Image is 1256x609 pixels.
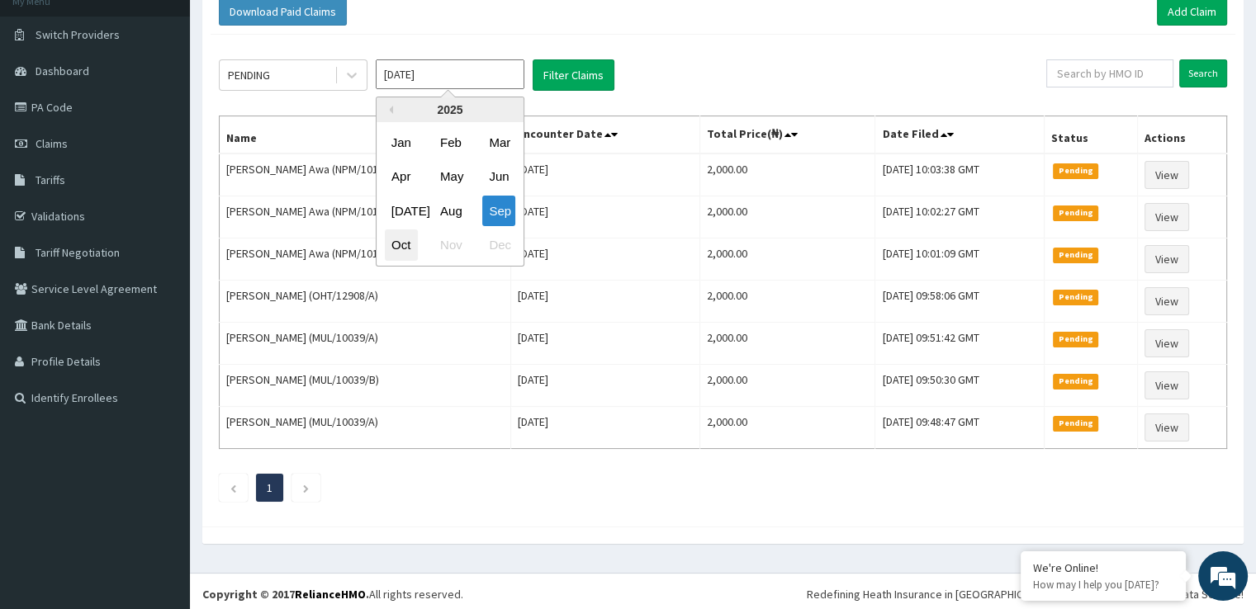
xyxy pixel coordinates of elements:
[385,127,418,158] div: Choose January 2025
[434,162,467,192] div: Choose May 2025
[482,196,515,226] div: Choose September 2025
[1145,329,1189,357] a: View
[1145,287,1189,315] a: View
[202,587,369,602] strong: Copyright © 2017 .
[1033,560,1173,575] div: We're Online!
[875,116,1045,154] th: Date Filed
[700,323,875,365] td: 2,000.00
[271,8,310,48] div: Minimize live chat window
[700,238,875,281] td: 2,000.00
[36,136,68,151] span: Claims
[86,92,277,114] div: Chat with us now
[36,27,120,42] span: Switch Providers
[385,106,393,114] button: Previous Year
[385,162,418,192] div: Choose April 2025
[220,281,511,323] td: [PERSON_NAME] (OHT/12908/A)
[1053,248,1098,262] span: Pending
[36,64,89,78] span: Dashboard
[482,162,515,192] div: Choose June 2025
[875,323,1045,365] td: [DATE] 09:51:42 GMT
[1053,205,1098,220] span: Pending
[1053,290,1098,304] span: Pending
[1053,163,1098,178] span: Pending
[267,480,273,495] a: Page 1 is your current page
[434,196,467,226] div: Choose August 2025
[1053,416,1098,431] span: Pending
[700,153,875,196] td: 2,000.00
[1145,413,1189,441] a: View
[482,127,515,158] div: Choose March 2025
[700,196,875,238] td: 2,000.00
[302,480,310,495] a: Next page
[510,323,699,365] td: [DATE]
[385,196,418,226] div: Choose July 2025
[377,125,524,262] div: month 2025-09
[295,587,366,602] a: RelianceHMO
[230,480,237,495] a: Previous page
[220,323,511,365] td: [PERSON_NAME] (MUL/10039/A)
[1046,59,1173,87] input: Search by HMO ID
[807,586,1244,602] div: Redefining Heath Insurance in [GEOGRAPHIC_DATA] using Telemedicine and Data Science!
[1053,374,1098,389] span: Pending
[510,365,699,407] td: [DATE]
[220,153,511,196] td: [PERSON_NAME] Awa (NPM/10143/A)
[434,127,467,158] div: Choose February 2025
[875,365,1045,407] td: [DATE] 09:50:30 GMT
[1145,245,1189,273] a: View
[220,116,511,154] th: Name
[875,407,1045,449] td: [DATE] 09:48:47 GMT
[220,196,511,238] td: [PERSON_NAME] Awa (NPM/10143/A)
[700,281,875,323] td: 2,000.00
[36,172,65,187] span: Tariffs
[700,365,875,407] td: 2,000.00
[376,59,524,89] input: Select Month and Year
[8,421,315,479] textarea: Type your message and hit 'Enter'
[700,407,875,449] td: 2,000.00
[220,238,511,281] td: [PERSON_NAME] Awa (NPM/10143/A)
[36,245,120,260] span: Tariff Negotiation
[385,230,418,261] div: Choose October 2025
[1179,59,1227,87] input: Search
[875,153,1045,196] td: [DATE] 10:03:38 GMT
[1033,578,1173,592] p: How may I help you today?
[875,281,1045,323] td: [DATE] 09:58:06 GMT
[700,116,875,154] th: Total Price(₦)
[96,193,228,360] span: We're online!
[1137,116,1227,154] th: Actions
[31,83,67,124] img: d_794563401_company_1708531726252_794563401
[1145,371,1189,399] a: View
[220,407,511,449] td: [PERSON_NAME] (MUL/10039/A)
[228,67,270,83] div: PENDING
[875,238,1045,281] td: [DATE] 10:01:09 GMT
[510,281,699,323] td: [DATE]
[1053,332,1098,347] span: Pending
[1145,203,1189,231] a: View
[1145,161,1189,189] a: View
[533,59,614,91] button: Filter Claims
[1045,116,1137,154] th: Status
[875,196,1045,238] td: [DATE] 10:02:27 GMT
[220,365,511,407] td: [PERSON_NAME] (MUL/10039/B)
[377,97,524,122] div: 2025
[510,407,699,449] td: [DATE]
